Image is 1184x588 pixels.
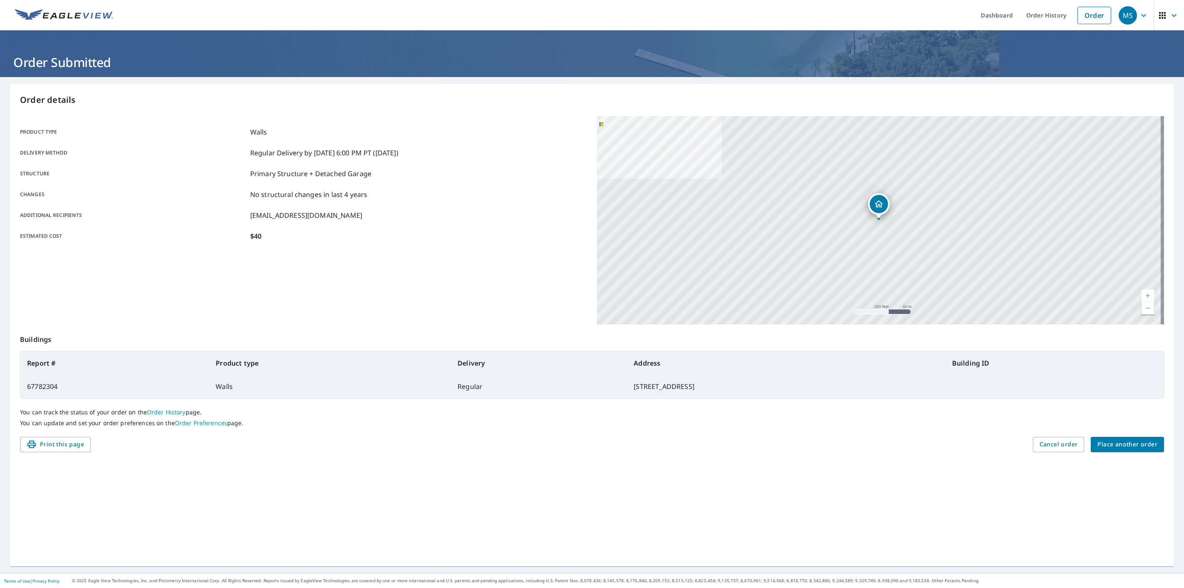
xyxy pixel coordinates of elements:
[250,127,267,137] p: Walls
[1119,6,1137,25] div: MS
[20,375,209,398] td: 67782304
[27,439,84,450] span: Print this page
[20,148,247,158] p: Delivery method
[72,578,1180,584] p: © 2025 Eagle View Technologies, Inc. and Pictometry International Corp. All Rights Reserved. Repo...
[10,54,1174,71] h1: Order Submitted
[627,375,945,398] td: [STREET_ADDRESS]
[4,578,30,584] a: Terms of Use
[1097,439,1157,450] span: Place another order
[20,437,91,452] button: Print this page
[20,231,247,241] p: Estimated cost
[250,169,371,179] p: Primary Structure + Detached Garage
[20,419,1164,427] p: You can update and set your order preferences on the page.
[250,189,368,199] p: No structural changes in last 4 years
[20,169,247,179] p: Structure
[451,351,627,375] th: Delivery
[868,193,890,219] div: Dropped pin, building 1, Residential property, 9823 Rhythm Dr Saint Louis, MO 63114
[20,351,209,375] th: Report #
[20,94,1164,106] p: Order details
[1077,7,1111,24] a: Order
[20,127,247,137] p: Product type
[20,210,247,220] p: Additional recipients
[1091,437,1164,452] button: Place another order
[175,419,227,427] a: Order Preferences
[1033,437,1085,452] button: Cancel order
[20,324,1164,351] p: Buildings
[451,375,627,398] td: Regular
[945,351,1164,375] th: Building ID
[32,578,60,584] a: Privacy Policy
[4,578,60,583] p: |
[250,148,398,158] p: Regular Delivery by [DATE] 6:00 PM PT ([DATE])
[250,231,261,241] p: $40
[147,408,186,416] a: Order History
[250,210,362,220] p: [EMAIL_ADDRESS][DOMAIN_NAME]
[15,9,113,22] img: EV Logo
[1142,302,1154,314] a: Current Level 17, Zoom Out
[1040,439,1078,450] span: Cancel order
[1142,289,1154,302] a: Current Level 17, Zoom In
[20,409,1164,416] p: You can track the status of your order on the page.
[627,351,945,375] th: Address
[209,375,451,398] td: Walls
[20,189,247,199] p: Changes
[209,351,451,375] th: Product type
